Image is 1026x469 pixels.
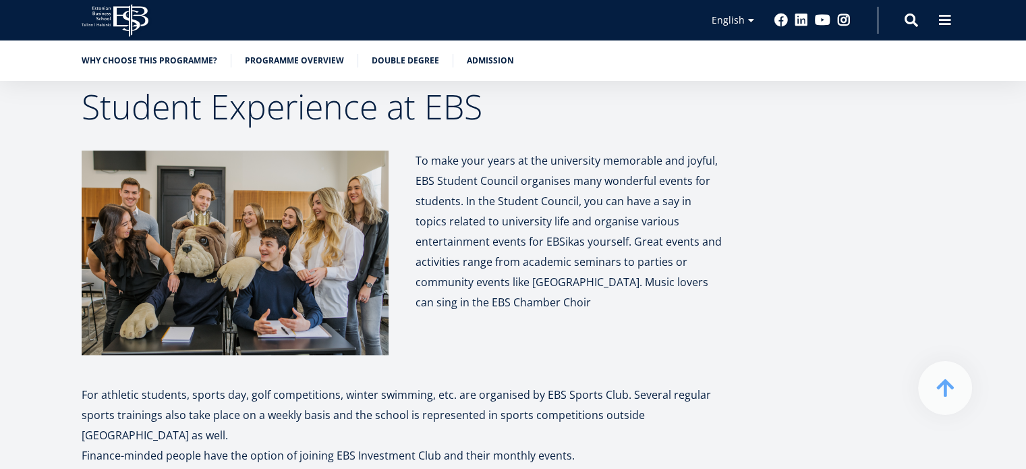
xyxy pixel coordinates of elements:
span: To make your years at the university memorable and joyful, EBS Student Council organises many won... [416,153,722,310]
h2: Student Experience at EBS [82,90,722,123]
p: Finance-minded people have the option of joining EBS Investment Club and their monthly events. [82,445,722,466]
span: MA in International Management [16,188,149,200]
a: Youtube [815,13,830,27]
span: Last Name [320,1,364,13]
a: Programme overview [245,54,344,67]
input: MA in International Management [3,188,12,197]
a: Facebook [774,13,788,27]
a: Why choose this programme? [82,54,217,67]
a: Admission [467,54,514,67]
a: Double Degree [372,54,439,67]
span: For athletic students, sports day, golf competitions, winter swimming, etc. are organised by EBS ... [82,387,711,443]
a: Instagram [837,13,851,27]
a: Linkedin [795,13,808,27]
